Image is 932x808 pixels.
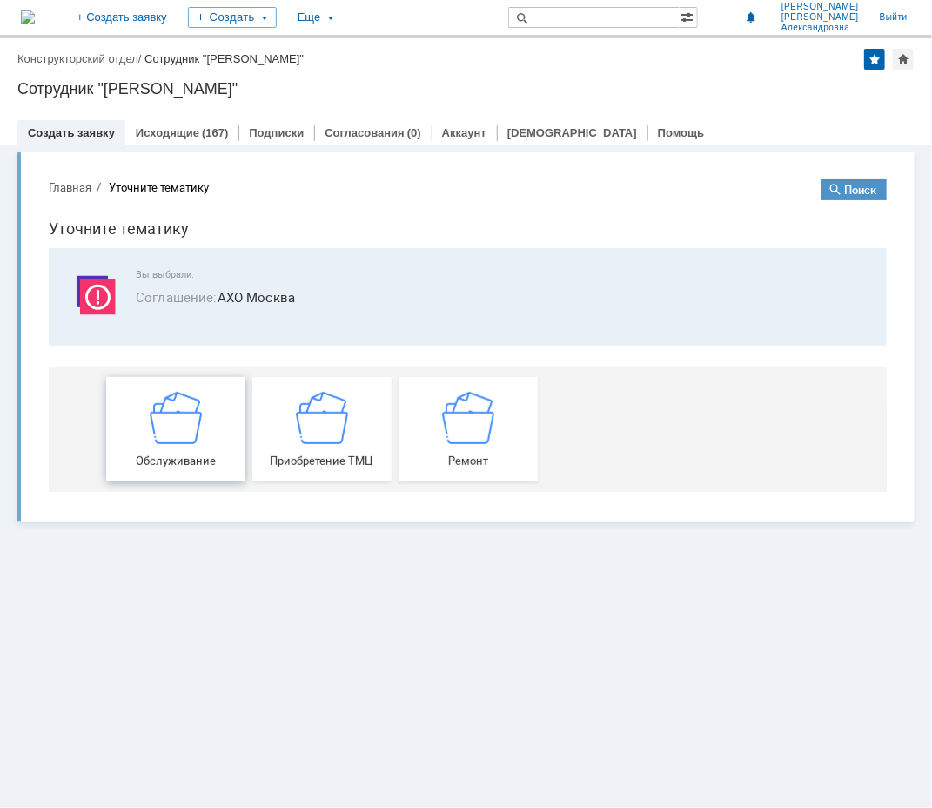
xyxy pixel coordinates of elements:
[781,2,859,12] span: [PERSON_NAME]
[188,7,277,28] div: Создать
[364,212,503,316] a: Ремонт
[893,49,914,70] div: Сделать домашней страницей
[74,16,174,29] div: Уточните тематику
[14,50,852,76] h1: Уточните тематику
[115,226,167,278] img: getc7643687260c4cb39e63fdcaed16f337
[28,126,115,139] a: Создать заявку
[680,8,697,24] span: Расширенный поиск
[442,126,486,139] a: Аккаунт
[202,126,228,139] div: (167)
[144,52,304,65] div: Сотрудник "[PERSON_NAME]"
[14,14,57,30] button: Главная
[21,10,35,24] img: logo
[136,126,199,139] a: Исходящие
[77,288,205,301] span: Обслуживание
[787,14,852,35] button: Поиск
[218,212,357,316] a: Приобретение ТМЦ
[658,126,704,139] a: Помощь
[17,52,138,65] a: Конструкторский отдел
[369,288,498,301] span: Ремонт
[407,226,459,278] img: getc7643687260c4cb39e63fdcaed16f337
[261,226,313,278] img: getc7643687260c4cb39e63fdcaed16f337
[35,104,87,156] img: svg%3E
[781,23,859,33] span: Александровна
[507,126,637,139] a: [DEMOGRAPHIC_DATA]
[325,126,405,139] a: Согласования
[249,126,304,139] a: Подписки
[223,288,352,301] span: Приобретение ТМЦ
[407,126,421,139] div: (0)
[21,10,35,24] a: Перейти на домашнюю страницу
[781,12,859,23] span: [PERSON_NAME]
[101,122,831,142] span: АХО Москва
[101,123,183,140] span: Соглашение :
[101,104,831,115] span: Вы выбрали:
[17,80,915,98] div: Сотрудник "[PERSON_NAME]"
[17,52,144,65] div: /
[71,212,211,316] a: Обслуживание
[864,49,885,70] div: Добавить в избранное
